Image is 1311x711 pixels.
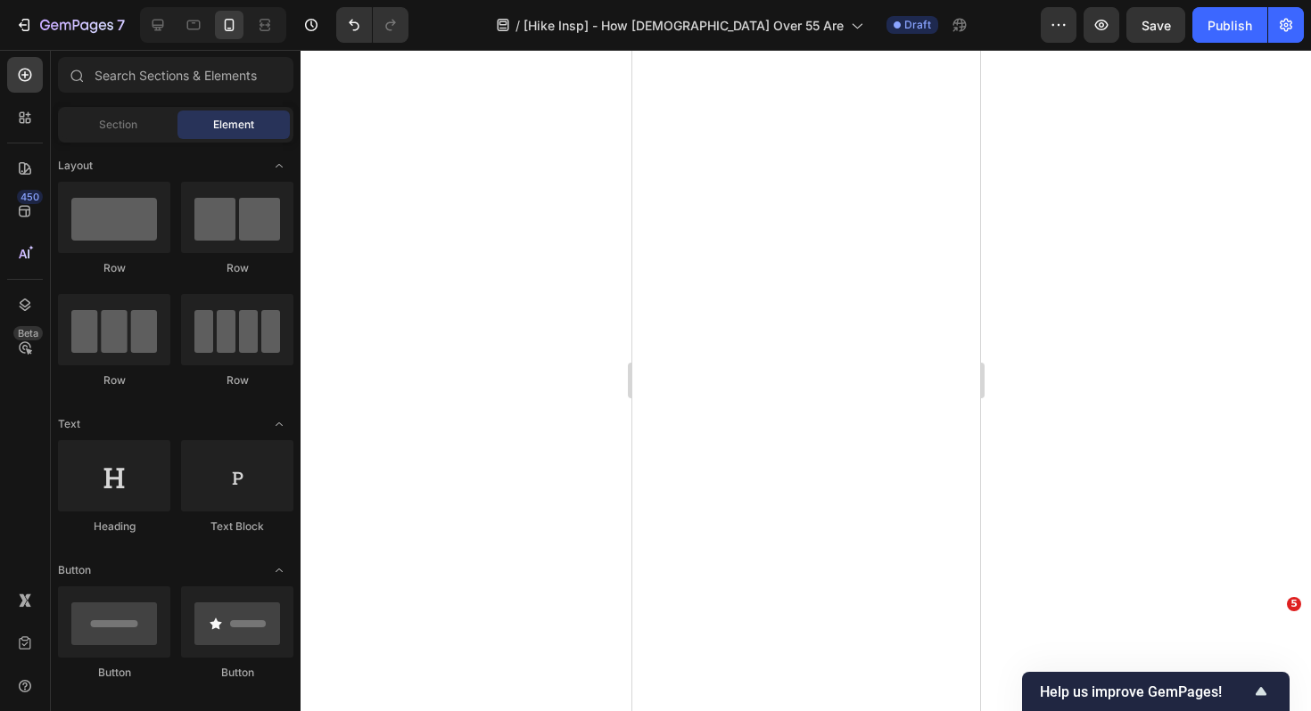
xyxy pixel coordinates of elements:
span: Help us improve GemPages! [1040,683,1250,700]
span: Draft [904,17,931,33]
div: Text Block [181,519,293,535]
div: Row [181,260,293,276]
div: Publish [1208,16,1252,35]
input: Search Sections & Elements [58,57,293,93]
span: Toggle open [265,410,293,438]
div: Undo/Redo [336,7,408,43]
span: Layout [58,158,93,174]
button: Save [1126,7,1185,43]
div: Row [58,372,170,388]
div: 450 [17,190,43,204]
div: Row [58,260,170,276]
span: / [515,16,520,35]
span: Toggle open [265,556,293,584]
iframe: Design area [632,50,980,711]
span: Section [99,117,137,133]
span: Save [1142,18,1171,33]
div: Heading [58,519,170,535]
div: Row [181,372,293,388]
iframe: Intercom live chat [1250,624,1293,666]
p: 7 [117,14,125,36]
div: Button [181,665,293,681]
button: Show survey - Help us improve GemPages! [1040,681,1272,702]
div: Button [58,665,170,681]
div: Beta [13,326,43,340]
span: 5 [1287,597,1301,611]
span: [Hike Insp] - How [DEMOGRAPHIC_DATA] Over 55 Are [524,16,844,35]
span: Text [58,416,80,432]
span: Element [213,117,254,133]
span: Toggle open [265,151,293,180]
button: 7 [7,7,133,43]
button: Publish [1192,7,1267,43]
span: Button [58,562,91,578]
